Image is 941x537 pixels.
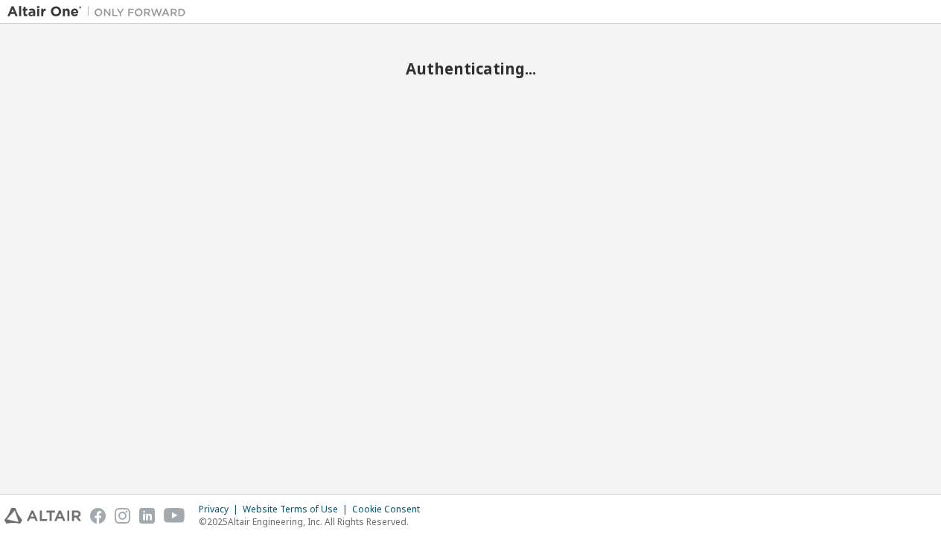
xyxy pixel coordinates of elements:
div: Privacy [199,503,243,515]
div: Website Terms of Use [243,503,352,515]
img: Altair One [7,4,194,19]
img: youtube.svg [164,508,185,524]
p: © 2025 Altair Engineering, Inc. All Rights Reserved. [199,515,429,528]
img: linkedin.svg [139,508,155,524]
div: Cookie Consent [352,503,429,515]
img: altair_logo.svg [4,508,81,524]
h2: Authenticating... [7,59,934,78]
img: facebook.svg [90,508,106,524]
img: instagram.svg [115,508,130,524]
